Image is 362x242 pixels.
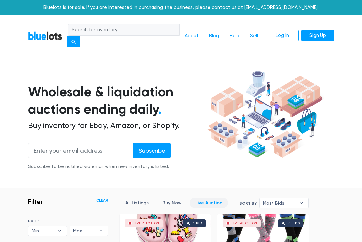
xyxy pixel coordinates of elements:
[32,226,54,236] span: Min
[158,101,162,117] span: .
[28,198,43,206] h3: Filter
[301,30,334,42] a: Sign Up
[245,30,263,42] a: Sell
[120,198,154,208] a: All Listings
[28,219,108,223] h6: PRICE
[239,200,257,206] label: Sort By
[94,226,108,236] b: ▾
[28,83,206,118] h1: Wholesale & liquidation auctions ending daily
[133,143,171,158] input: Subscribe
[193,222,202,225] div: 1 bid
[53,226,67,236] b: ▾
[68,24,180,36] input: Search for inventory
[204,30,224,42] a: Blog
[157,198,187,208] a: Buy Now
[28,121,206,130] h2: Buy inventory for Ebay, Amazon, or Shopify.
[96,197,108,203] a: Clear
[263,198,296,208] span: Most Bids
[28,163,171,170] div: Subscribe to be notified via email when new inventory is listed.
[73,226,96,236] span: Max
[224,30,245,42] a: Help
[180,30,204,42] a: About
[232,222,258,225] div: Live Auction
[288,222,300,225] div: 0 bids
[206,69,324,160] img: hero-ee84e7d0318cb26816c560f6b4441b76977f77a177738b4e94f68c95b2b83dbb.png
[190,198,228,208] a: Live Auction
[266,30,299,42] a: Log In
[28,143,133,158] input: Enter your email address
[134,222,160,225] div: Live Auction
[28,31,62,41] a: BlueLots
[294,198,308,208] b: ▾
